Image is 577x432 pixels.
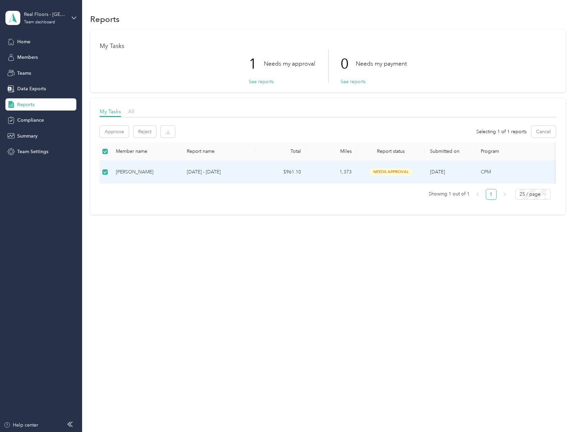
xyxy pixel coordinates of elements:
h1: Reports [90,16,120,23]
span: Showing 1 out of 1 [429,189,470,199]
span: [DATE] [430,169,445,175]
span: Home [17,38,30,45]
span: All [128,108,134,115]
span: Summary [17,133,37,140]
span: 25 / page [520,189,547,199]
div: Member name [116,148,176,154]
span: needs approval [370,168,412,176]
th: Submitted on [425,142,475,161]
button: right [499,189,510,200]
span: left [476,192,480,196]
td: CPM [475,161,560,184]
span: Report status [362,148,419,154]
span: Teams [17,70,31,77]
button: Help center [4,422,38,429]
td: $961.10 [256,161,306,184]
button: Cancel [531,126,556,138]
button: Reject [133,126,156,138]
th: Report name [181,142,256,161]
p: CPM [481,168,554,176]
span: My Tasks [100,108,121,115]
li: Previous Page [472,189,483,200]
span: Reports [17,101,34,108]
li: 1 [486,189,497,200]
div: Team dashboard [24,20,55,24]
h1: My Tasks [100,43,556,50]
div: Miles [312,148,352,154]
p: Needs my payment [356,59,407,68]
button: See reports [341,78,366,85]
div: Page Size [516,189,551,200]
th: Member name [110,142,181,161]
div: Total [261,148,301,154]
p: [DATE] - [DATE] [187,168,250,176]
li: Next Page [499,189,510,200]
p: 0 [341,50,356,78]
td: 1,373 [306,161,357,184]
span: Data Exports [17,85,46,92]
button: left [472,189,483,200]
div: Real Floors - [GEOGRAPHIC_DATA] [24,11,66,18]
div: [PERSON_NAME] [116,168,176,176]
a: 1 [486,189,496,199]
button: See reports [249,78,274,85]
span: right [503,192,507,196]
th: Program [475,142,560,161]
button: Approve [100,126,129,138]
iframe: Everlance-gr Chat Button Frame [539,394,577,432]
span: Selecting 1 of 1 reports [476,128,527,135]
span: Members [17,54,38,61]
span: Team Settings [17,148,48,155]
p: Needs my approval [264,59,315,68]
p: 1 [249,50,264,78]
span: Compliance [17,117,44,124]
